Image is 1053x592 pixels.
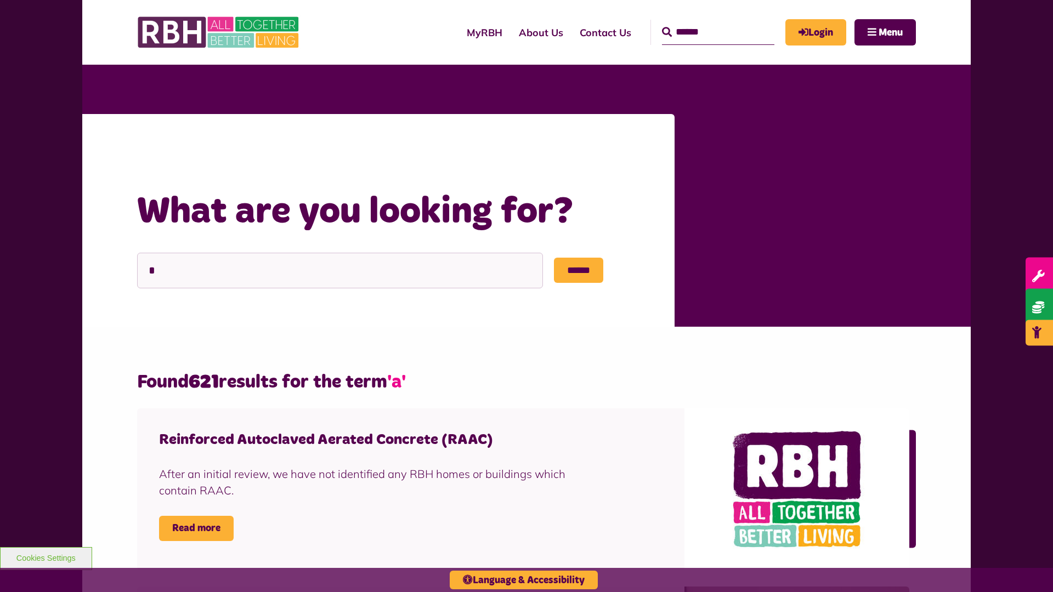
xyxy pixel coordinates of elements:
[511,17,571,48] a: About Us
[159,466,597,499] div: After an initial review, we have not identified any RBH homes or buildings which contain RAAC.
[201,145,231,158] a: Home
[137,11,302,54] img: RBH
[450,571,598,589] button: Language & Accessibility
[159,516,234,541] a: Read more
[458,17,511,48] a: MyRBH
[684,408,909,570] img: RBH logo
[137,371,916,395] h2: Found results for the term
[159,430,597,449] h4: Reinforced Autoclaved Aerated Concrete (RAAC)
[189,373,219,391] strong: 621
[1004,543,1053,592] iframe: Netcall Web Assistant for live chat
[137,188,653,236] h1: What are you looking for?
[246,145,384,158] a: What are you looking for?
[785,19,846,45] a: MyRBH
[571,17,639,48] a: Contact Us
[854,19,916,45] button: Navigation
[387,373,406,391] span: 'a'
[879,28,903,38] span: Menu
